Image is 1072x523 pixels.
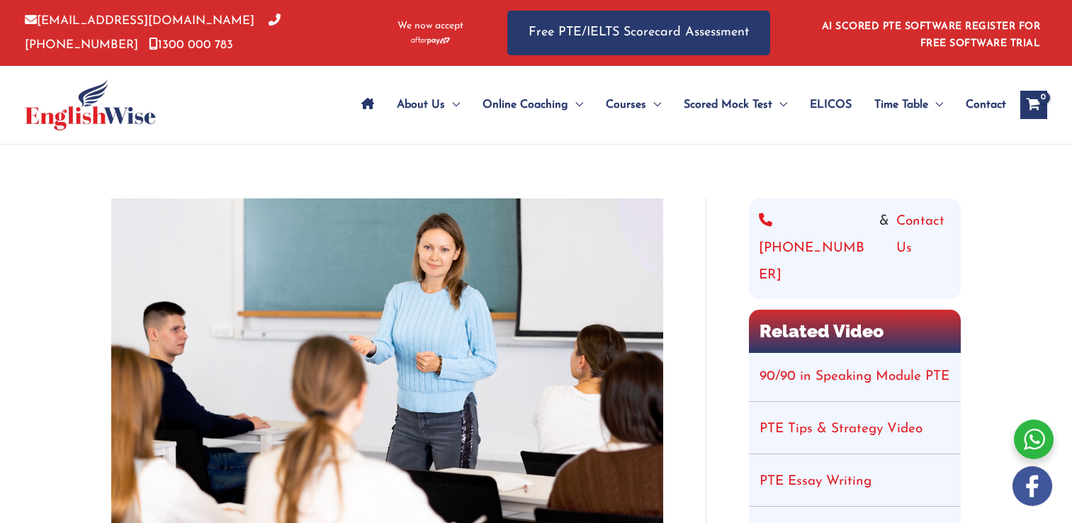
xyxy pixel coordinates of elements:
a: 90/90 in Speaking Module PTE [760,370,949,383]
span: Menu Toggle [772,80,787,130]
img: Afterpay-Logo [411,37,450,45]
a: Contact [954,80,1006,130]
a: [PHONE_NUMBER] [25,15,281,50]
a: Free PTE/IELTS Scorecard Assessment [507,11,770,55]
a: Scored Mock TestMenu Toggle [672,80,799,130]
a: Contact Us [896,208,951,289]
div: & [759,208,951,289]
span: Menu Toggle [646,80,661,130]
a: PTE Tips & Strategy Video [760,422,923,436]
nav: Site Navigation: Main Menu [350,80,1006,130]
a: View Shopping Cart, empty [1020,91,1047,119]
span: ELICOS [810,80,852,130]
a: 1300 000 783 [149,39,233,51]
span: Online Coaching [483,80,568,130]
a: PTE Essay Writing [760,475,871,488]
span: Menu Toggle [568,80,583,130]
span: Time Table [874,80,928,130]
a: [PHONE_NUMBER] [759,208,872,289]
span: Scored Mock Test [684,80,772,130]
span: Contact [966,80,1006,130]
img: white-facebook.png [1012,466,1052,506]
a: [EMAIL_ADDRESS][DOMAIN_NAME] [25,15,254,27]
a: ELICOS [799,80,863,130]
img: cropped-ew-logo [25,79,156,130]
span: Menu Toggle [928,80,943,130]
a: CoursesMenu Toggle [594,80,672,130]
span: Menu Toggle [445,80,460,130]
a: About UsMenu Toggle [385,80,471,130]
a: AI SCORED PTE SOFTWARE REGISTER FOR FREE SOFTWARE TRIAL [822,21,1041,49]
aside: Header Widget 1 [813,10,1047,56]
span: Courses [606,80,646,130]
span: About Us [397,80,445,130]
h2: Related Video [749,310,961,353]
a: Online CoachingMenu Toggle [471,80,594,130]
span: We now accept [397,19,463,33]
a: Time TableMenu Toggle [863,80,954,130]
